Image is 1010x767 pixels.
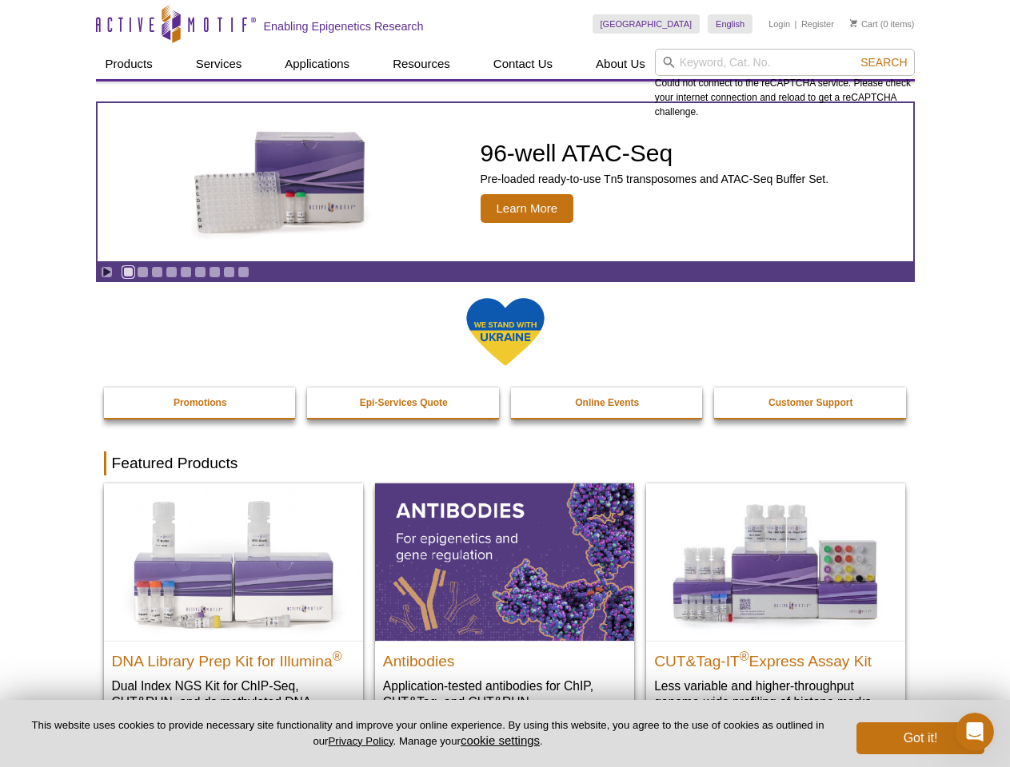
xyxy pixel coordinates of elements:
a: Toggle autoplay [101,266,113,278]
p: Dual Index NGS Kit for ChIP-Seq, CUT&RUN, and ds methylated DNA assays. [112,678,355,726]
input: Keyword, Cat. No. [655,49,915,76]
strong: Epi-Services Quote [360,397,448,408]
strong: Online Events [575,397,639,408]
a: Promotions [104,387,297,418]
a: Go to slide 6 [194,266,206,278]
a: Register [801,18,834,30]
p: Application-tested antibodies for ChIP, CUT&Tag, and CUT&RUN. [383,678,626,710]
img: All Antibodies [375,483,634,640]
a: Go to slide 2 [137,266,149,278]
a: Go to slide 3 [151,266,163,278]
a: English [708,14,753,34]
a: Services [186,49,252,79]
a: Go to slide 7 [209,266,221,278]
span: Search [860,56,907,69]
h2: Antibodies [383,646,626,670]
a: DNA Library Prep Kit for Illumina DNA Library Prep Kit for Illumina® Dual Index NGS Kit for ChIP-... [104,483,363,741]
a: Online Events [511,387,705,418]
a: About Us [586,49,655,79]
a: Resources [383,49,460,79]
iframe: Intercom live chat [956,713,994,751]
button: Got it! [856,722,984,754]
strong: Customer Support [768,397,852,408]
a: All Antibodies Antibodies Application-tested antibodies for ChIP, CUT&Tag, and CUT&RUN. [375,483,634,725]
a: CUT&Tag-IT® Express Assay Kit CUT&Tag-IT®Express Assay Kit Less variable and higher-throughput ge... [646,483,905,725]
h2: Featured Products [104,451,907,475]
li: (0 items) [850,14,915,34]
h2: CUT&Tag-IT Express Assay Kit [654,646,897,670]
li: | [795,14,797,34]
sup: ® [740,649,749,662]
h2: Enabling Epigenetics Research [264,19,424,34]
a: [GEOGRAPHIC_DATA] [593,14,701,34]
a: Go to slide 1 [122,266,134,278]
button: Search [856,55,912,70]
button: cookie settings [461,733,540,747]
a: Cart [850,18,878,30]
img: DNA Library Prep Kit for Illumina [104,483,363,640]
h2: DNA Library Prep Kit for Illumina [112,646,355,670]
p: Less variable and higher-throughput genome-wide profiling of histone marks​. [654,678,897,710]
a: Login [768,18,790,30]
img: We Stand With Ukraine [465,296,545,368]
a: Epi-Services Quote [307,387,501,418]
p: This website uses cookies to provide necessary site functionality and improve your online experie... [26,718,830,749]
img: Your Cart [850,19,857,27]
a: Products [96,49,162,79]
a: Go to slide 8 [223,266,235,278]
a: Contact Us [484,49,562,79]
a: Go to slide 4 [166,266,178,278]
a: Go to slide 9 [238,266,250,278]
a: Privacy Policy [328,735,393,747]
a: Go to slide 5 [180,266,192,278]
img: CUT&Tag-IT® Express Assay Kit [646,483,905,640]
strong: Promotions [174,397,227,408]
a: Customer Support [714,387,908,418]
a: Applications [275,49,359,79]
sup: ® [333,649,342,662]
div: Could not connect to the reCAPTCHA service. Please check your internet connection and reload to g... [655,49,915,119]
